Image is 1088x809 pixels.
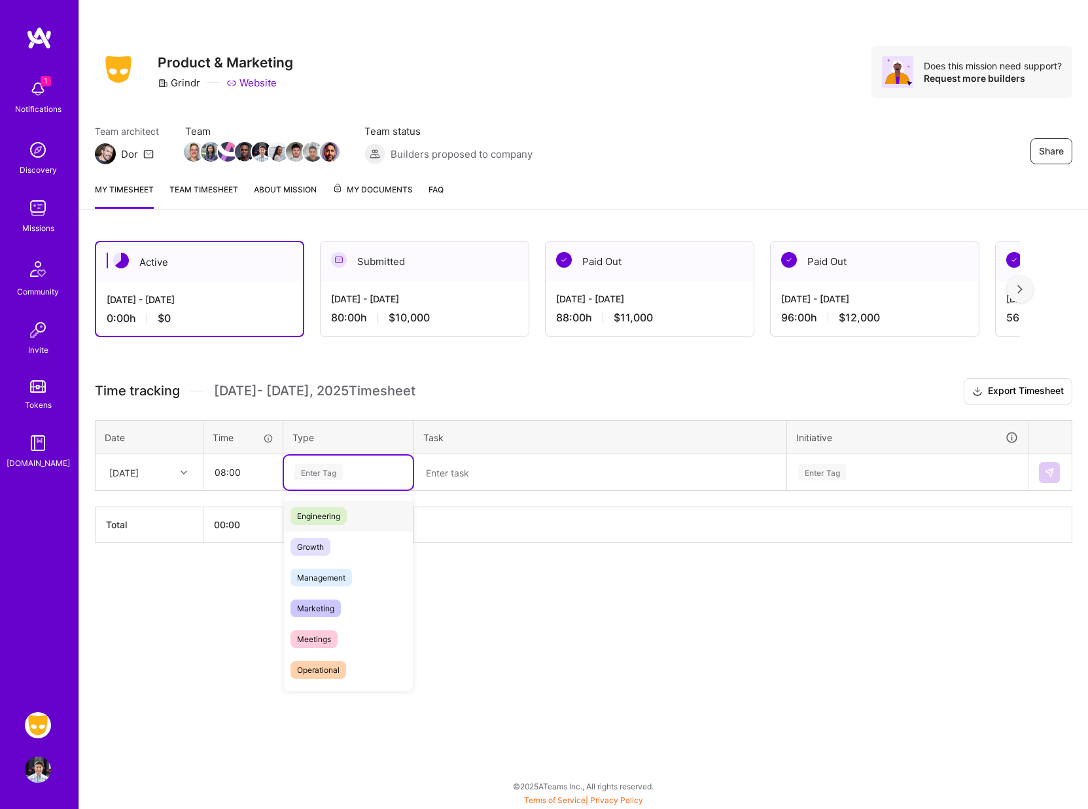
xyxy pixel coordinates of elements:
img: Company Logo [95,52,142,87]
div: Notifications [15,102,61,116]
div: 88:00 h [556,311,743,325]
div: Enter Tag [294,462,343,482]
a: Team Member Avatar [219,141,236,163]
span: Engineering [290,507,347,525]
div: 0:00 h [107,312,292,325]
img: Team Member Avatar [320,142,340,162]
img: Team Member Avatar [201,142,220,162]
img: Submit [1044,467,1055,478]
div: [DATE] [109,465,139,479]
div: Time [213,431,273,444]
img: Paid Out [556,252,572,268]
i: icon Chevron [181,469,187,476]
th: Task [414,420,787,454]
button: Export Timesheet [964,378,1072,404]
i: icon Download [972,385,983,399]
div: Paid Out [771,242,979,281]
a: Team Member Avatar [236,141,253,163]
img: Team Member Avatar [218,142,237,162]
img: Avatar [882,56,913,88]
span: $12,000 [839,311,880,325]
span: Management [290,569,352,586]
a: Website [226,76,277,90]
span: Time tracking [95,383,180,399]
span: $11,000 [614,311,653,325]
div: Enter Tag [798,462,847,482]
img: right [1017,285,1023,294]
div: [DATE] - [DATE] [331,292,518,306]
a: Terms of Service [524,795,586,805]
div: Paid Out [546,242,754,281]
div: Request more builders [924,72,1062,84]
th: Total [96,507,203,543]
div: [DATE] - [DATE] [781,292,968,306]
div: Tokens [25,398,52,412]
span: [DATE] - [DATE] , 2025 Timesheet [214,383,415,399]
a: FAQ [429,183,444,209]
img: Team Member Avatar [286,142,306,162]
span: Share [1039,145,1064,158]
img: Grindr: Product & Marketing [25,712,51,738]
span: $10,000 [389,311,430,325]
a: My Documents [332,183,413,209]
span: $0 [158,312,171,325]
div: Discovery [20,163,57,177]
span: Team architect [95,124,159,138]
span: Marketing [290,600,341,617]
input: HH:MM [204,455,282,490]
div: Does this mission need support? [924,60,1062,72]
i: icon CompanyGray [158,78,168,88]
div: 80:00 h [331,311,518,325]
button: Share [1030,138,1072,164]
th: Type [283,420,414,454]
a: Team Member Avatar [185,141,202,163]
img: logo [26,26,52,50]
i: icon Mail [143,149,154,159]
span: Meetings [290,630,338,648]
span: Team [185,124,338,138]
img: Community [22,253,54,285]
img: Team Architect [95,143,116,164]
div: © 2025 ATeams Inc., All rights reserved. [79,770,1088,802]
a: Grindr: Product & Marketing [22,712,54,738]
th: 00:00 [203,507,283,543]
img: Team Member Avatar [184,142,203,162]
span: Operational [290,661,346,679]
span: Growth [290,538,330,556]
img: bell [25,76,51,102]
span: Builders proposed to company [391,147,533,161]
a: About Mission [254,183,317,209]
img: Paid Out [1006,252,1022,268]
img: guide book [25,430,51,456]
div: 96:00 h [781,311,968,325]
div: [DATE] - [DATE] [556,292,743,306]
h3: Product & Marketing [158,54,293,71]
span: 1 [41,76,51,86]
div: Dor [121,147,138,161]
img: Builders proposed to company [364,143,385,164]
img: tokens [30,380,46,393]
th: Date [96,420,203,454]
span: My Documents [332,183,413,197]
div: Community [17,285,59,298]
a: Team Member Avatar [270,141,287,163]
div: [DOMAIN_NAME] [7,456,70,470]
a: Team Member Avatar [202,141,219,163]
div: Active [96,242,303,282]
img: Team Member Avatar [303,142,323,162]
div: [DATE] - [DATE] [107,293,292,306]
span: | [524,795,643,805]
div: Grindr [158,76,200,90]
img: Submitted [331,252,347,268]
a: Team timesheet [169,183,238,209]
img: Team Member Avatar [269,142,289,162]
img: Active [113,253,129,268]
div: Missions [22,221,54,235]
a: Privacy Policy [590,795,643,805]
img: Invite [25,317,51,343]
a: Team Member Avatar [253,141,270,163]
img: Team Member Avatar [252,142,272,162]
div: Initiative [796,430,1019,445]
span: Team status [364,124,533,138]
a: Team Member Avatar [304,141,321,163]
